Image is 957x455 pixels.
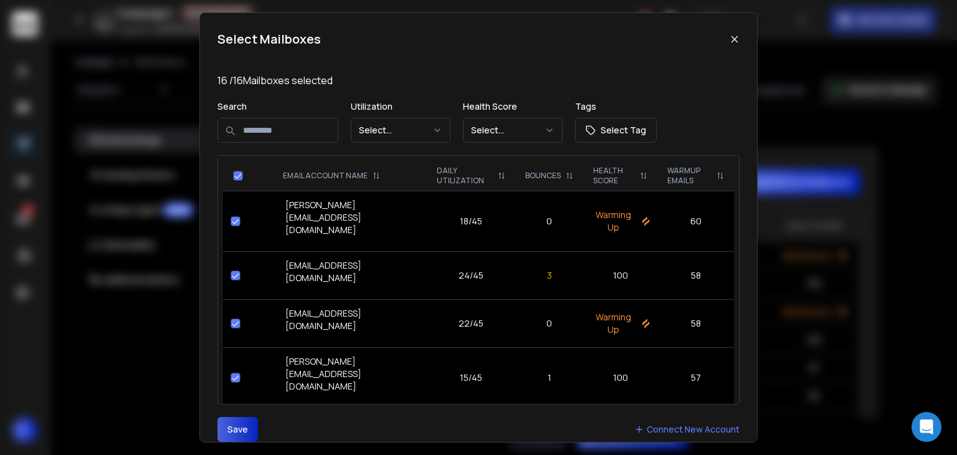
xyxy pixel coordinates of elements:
h1: Select Mailboxes [217,31,321,48]
p: Utilization [351,100,450,113]
p: Search [217,100,338,113]
button: Select... [351,118,450,143]
div: Open Intercom Messenger [912,412,941,442]
p: Tags [575,100,657,113]
button: Select Tag [575,118,657,143]
button: Select... [463,118,563,143]
p: 16 / 16 Mailboxes selected [217,73,740,88]
p: Health Score [463,100,563,113]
